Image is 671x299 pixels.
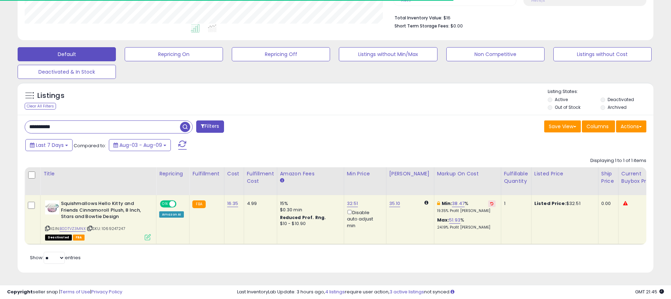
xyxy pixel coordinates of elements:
label: Archived [608,104,627,110]
button: Save View [544,120,581,132]
div: 4.99 [247,200,272,207]
div: seller snap | | [7,289,122,295]
a: Privacy Policy [91,288,122,295]
span: Aug-03 - Aug-09 [119,142,162,149]
span: Show: entries [30,254,81,261]
div: 1 [504,200,526,207]
button: Actions [616,120,646,132]
a: 4 listings [325,288,345,295]
button: Filters [196,120,224,133]
li: $16 [394,13,641,21]
div: Listed Price [534,170,595,177]
div: Current Buybox Price [621,170,658,185]
a: 51.93 [449,217,460,224]
div: Fulfillment [192,170,221,177]
p: 24.19% Profit [PERSON_NAME] [437,225,496,230]
div: Markup on Cost [437,170,498,177]
a: 3 active listings [390,288,424,295]
b: Reduced Prof. Rng. [280,214,326,220]
b: Short Term Storage Fees: [394,23,449,29]
label: Out of Stock [555,104,580,110]
span: FBA [73,235,85,241]
span: Columns [586,123,609,130]
button: Aug-03 - Aug-09 [109,139,171,151]
b: Listed Price: [534,200,566,207]
button: Default [18,47,116,61]
b: Max: [437,217,449,223]
button: Columns [582,120,615,132]
div: % [437,217,496,230]
img: 31qTHdJkB-L._SL40_.jpg [45,200,59,214]
a: 32.51 [347,200,358,207]
button: Deactivated & In Stock [18,65,116,79]
div: Title [43,170,153,177]
div: Min Price [347,170,383,177]
div: Ship Price [601,170,615,185]
b: Total Inventory Value: [394,15,442,21]
div: Clear All Filters [25,103,56,110]
label: Active [555,96,568,102]
span: | SKU: 1069247247 [87,226,125,231]
div: Cost [227,170,241,177]
div: Displaying 1 to 1 of 1 items [590,157,646,164]
div: ASIN: [45,200,151,239]
div: % [437,200,496,213]
button: Non Competitive [446,47,545,61]
div: Disable auto adjust min [347,208,381,229]
span: Compared to: [74,142,106,149]
div: $32.51 [534,200,593,207]
a: Terms of Use [60,288,90,295]
div: Last InventoryLab Update: 3 hours ago, require user action, not synced. [237,289,664,295]
button: Repricing Off [232,47,330,61]
div: Repricing [159,170,186,177]
a: 35.10 [389,200,400,207]
div: 15% [280,200,338,207]
span: Last 7 Days [36,142,64,149]
label: Deactivated [608,96,634,102]
div: Amazon Fees [280,170,341,177]
b: Squishmallows Hello Kitty and Friends Cinnamoroll Plush, 8 Inch, Stars and Bowtie Design [61,200,147,222]
span: ON [161,201,169,207]
a: B0DTVZ3MNX [60,226,86,232]
button: Listings without Cost [553,47,652,61]
a: 16.35 [227,200,238,207]
p: 19.35% Profit [PERSON_NAME] [437,208,496,213]
div: Fulfillable Quantity [504,170,528,185]
div: 0.00 [601,200,613,207]
small: Amazon Fees. [280,177,284,184]
b: Min: [442,200,452,207]
small: FBA [192,200,205,208]
h5: Listings [37,91,64,101]
div: Fulfillment Cost [247,170,274,185]
button: Listings without Min/Max [339,47,437,61]
span: 2025-08-17 21:45 GMT [635,288,664,295]
div: $0.30 min [280,207,338,213]
span: All listings that are unavailable for purchase on Amazon for any reason other than out-of-stock [45,235,72,241]
p: Listing States: [548,88,653,95]
th: The percentage added to the cost of goods (COGS) that forms the calculator for Min & Max prices. [434,167,501,195]
div: Amazon AI [159,211,184,218]
span: $0.00 [451,23,463,29]
strong: Copyright [7,288,33,295]
div: [PERSON_NAME] [389,170,431,177]
button: Repricing On [125,47,223,61]
a: 38.47 [452,200,465,207]
div: $10 - $10.90 [280,221,338,227]
span: OFF [175,201,187,207]
button: Last 7 Days [25,139,73,151]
